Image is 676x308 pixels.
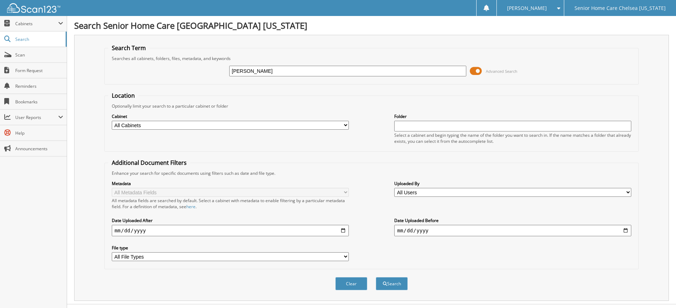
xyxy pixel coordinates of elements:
legend: Additional Document Filters [108,159,190,167]
span: Advanced Search [486,69,517,74]
span: Form Request [15,67,63,74]
span: Scan [15,52,63,58]
span: Help [15,130,63,136]
legend: Location [108,92,138,99]
input: end [394,225,631,236]
div: All metadata fields are searched by default. Select a cabinet with metadata to enable filtering b... [112,198,349,210]
span: Bookmarks [15,99,63,105]
span: Senior Home Care Chelsea [US_STATE] [575,6,666,10]
a: here [186,204,196,210]
legend: Search Term [108,44,149,52]
div: Optionally limit your search to a particular cabinet or folder [108,103,635,109]
iframe: Chat Widget [641,274,676,308]
span: Reminders [15,83,63,89]
img: scan123-logo-white.svg [7,3,60,13]
span: Search [15,36,62,42]
span: Announcements [15,146,63,152]
div: Searches all cabinets, folders, files, metadata, and keywords [108,55,635,61]
label: Metadata [112,180,349,187]
button: Search [376,277,408,290]
label: Date Uploaded Before [394,217,631,223]
label: Folder [394,113,631,119]
label: Uploaded By [394,180,631,187]
div: Select a cabinet and begin typing the name of the folder you want to search in. If the name match... [394,132,631,144]
button: Clear [335,277,367,290]
label: File type [112,245,349,251]
div: Enhance your search for specific documents using filters such as date and file type. [108,170,635,176]
h1: Search Senior Home Care [GEOGRAPHIC_DATA] [US_STATE] [74,20,669,31]
span: User Reports [15,114,58,120]
input: start [112,225,349,236]
label: Date Uploaded After [112,217,349,223]
span: Cabinets [15,21,58,27]
span: [PERSON_NAME] [507,6,547,10]
label: Cabinet [112,113,349,119]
